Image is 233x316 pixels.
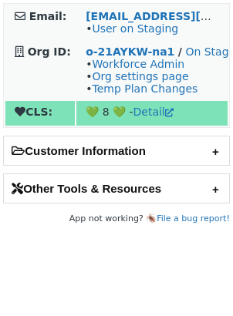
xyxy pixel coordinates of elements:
strong: CLS: [15,106,52,118]
footer: App not working? 🪳 [3,211,230,227]
td: 💚 8 💚 - [76,101,228,126]
a: User on Staging [92,22,178,35]
a: o-21AYKW-na1 [86,45,174,58]
h2: Customer Information [4,136,229,165]
strong: / [178,45,182,58]
strong: Email: [29,10,67,22]
a: Org settings page [92,70,188,82]
a: Detail [133,106,174,118]
a: Temp Plan Changes [92,82,198,95]
strong: Org ID: [28,45,71,58]
a: Workforce Admin [92,58,184,70]
h2: Other Tools & Resources [4,174,229,203]
span: • [86,22,178,35]
a: File a bug report! [157,213,230,224]
span: • • • [86,58,198,95]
